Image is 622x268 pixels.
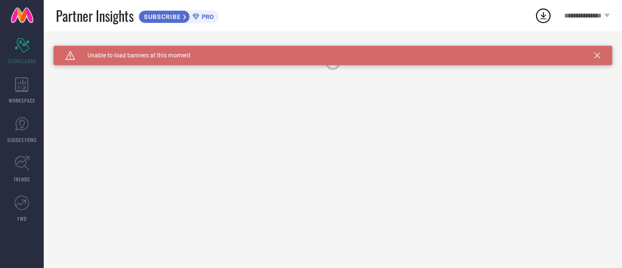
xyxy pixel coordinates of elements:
span: SUGGESTIONS [7,136,37,143]
a: SUBSCRIBEPRO [138,8,219,23]
div: Open download list [535,7,552,24]
span: FWD [17,215,27,222]
span: Unable to load banners at this moment [75,52,190,59]
span: TRENDS [14,176,30,183]
span: Partner Insights [56,6,134,26]
span: PRO [199,13,214,20]
span: WORKSPACE [9,97,35,104]
span: SCORECARDS [8,57,36,65]
span: SUBSCRIBE [139,13,183,20]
